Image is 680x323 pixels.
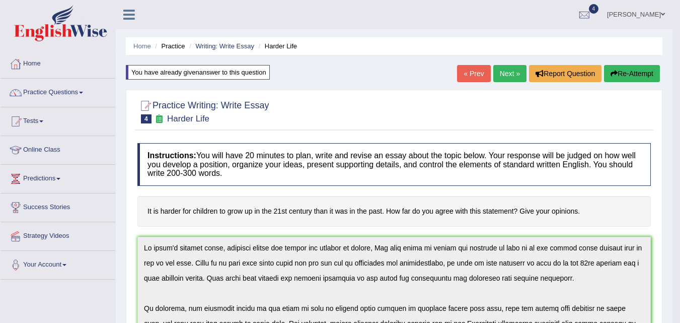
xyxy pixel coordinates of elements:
[604,65,660,82] button: Re-Attempt
[195,42,254,50] a: Writing: Write Essay
[1,251,115,276] a: Your Account
[1,222,115,247] a: Strategy Videos
[1,50,115,75] a: Home
[154,114,165,124] small: Exam occurring question
[1,107,115,133] a: Tests
[457,65,490,82] a: « Prev
[1,165,115,190] a: Predictions
[147,151,196,160] b: Instructions:
[1,193,115,219] a: Success Stories
[529,65,601,82] button: Report Question
[1,79,115,104] a: Practice Questions
[1,136,115,161] a: Online Class
[589,4,599,14] span: 4
[126,65,270,80] div: You have already given answer to this question
[137,98,269,123] h2: Practice Writing: Write Essay
[141,114,152,123] span: 4
[256,41,297,51] li: Harder Life
[167,114,209,123] small: Harder Life
[493,65,526,82] a: Next »
[137,143,651,186] h4: You will have 20 minutes to plan, write and revise an essay about the topic below. Your response ...
[153,41,185,51] li: Practice
[133,42,151,50] a: Home
[137,196,651,227] h4: It is harder for children to grow up in the 21st century than it was in the past. How far do you ...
